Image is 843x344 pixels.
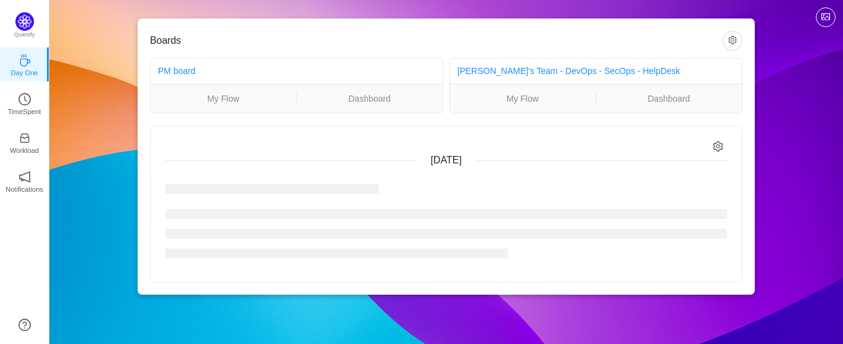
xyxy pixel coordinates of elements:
a: [PERSON_NAME]'s Team - DevOps - SecOps - HelpDesk [457,66,680,76]
i: icon: setting [713,141,723,152]
i: icon: clock-circle [19,93,31,105]
button: icon: picture [816,7,836,27]
a: icon: clock-circleTimeSpent [19,97,31,109]
i: icon: notification [19,171,31,183]
a: Dashboard [596,92,742,105]
p: Workload [10,145,39,156]
a: Dashboard [297,92,443,105]
a: icon: notificationNotifications [19,174,31,187]
a: icon: question-circle [19,319,31,331]
button: icon: setting [723,31,742,51]
a: My Flow [450,92,596,105]
img: Quantify [15,12,34,31]
p: Notifications [6,184,43,195]
a: icon: coffeeDay One [19,58,31,70]
p: Quantify [14,31,35,39]
p: TimeSpent [8,106,41,117]
i: icon: coffee [19,54,31,67]
p: Day One [10,67,38,78]
span: [DATE] [431,155,462,165]
a: My Flow [151,92,296,105]
i: icon: inbox [19,132,31,144]
a: icon: inboxWorkload [19,136,31,148]
h3: Boards [150,35,723,47]
a: PM board [158,66,196,76]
